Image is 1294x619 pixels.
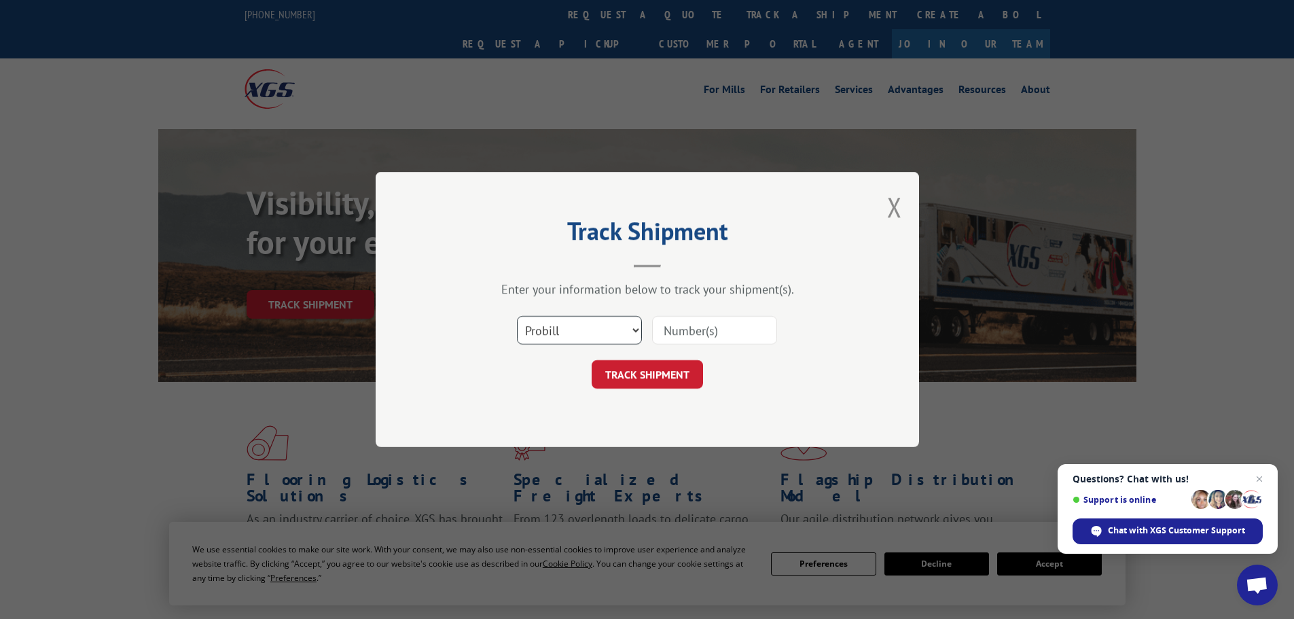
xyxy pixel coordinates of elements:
[1073,474,1263,484] span: Questions? Chat with us!
[1237,565,1278,605] div: Open chat
[1073,495,1187,505] span: Support is online
[1251,471,1268,487] span: Close chat
[444,281,851,297] div: Enter your information below to track your shipment(s).
[444,222,851,247] h2: Track Shipment
[1108,525,1245,537] span: Chat with XGS Customer Support
[652,316,777,344] input: Number(s)
[592,360,703,389] button: TRACK SHIPMENT
[887,189,902,225] button: Close modal
[1073,518,1263,544] div: Chat with XGS Customer Support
